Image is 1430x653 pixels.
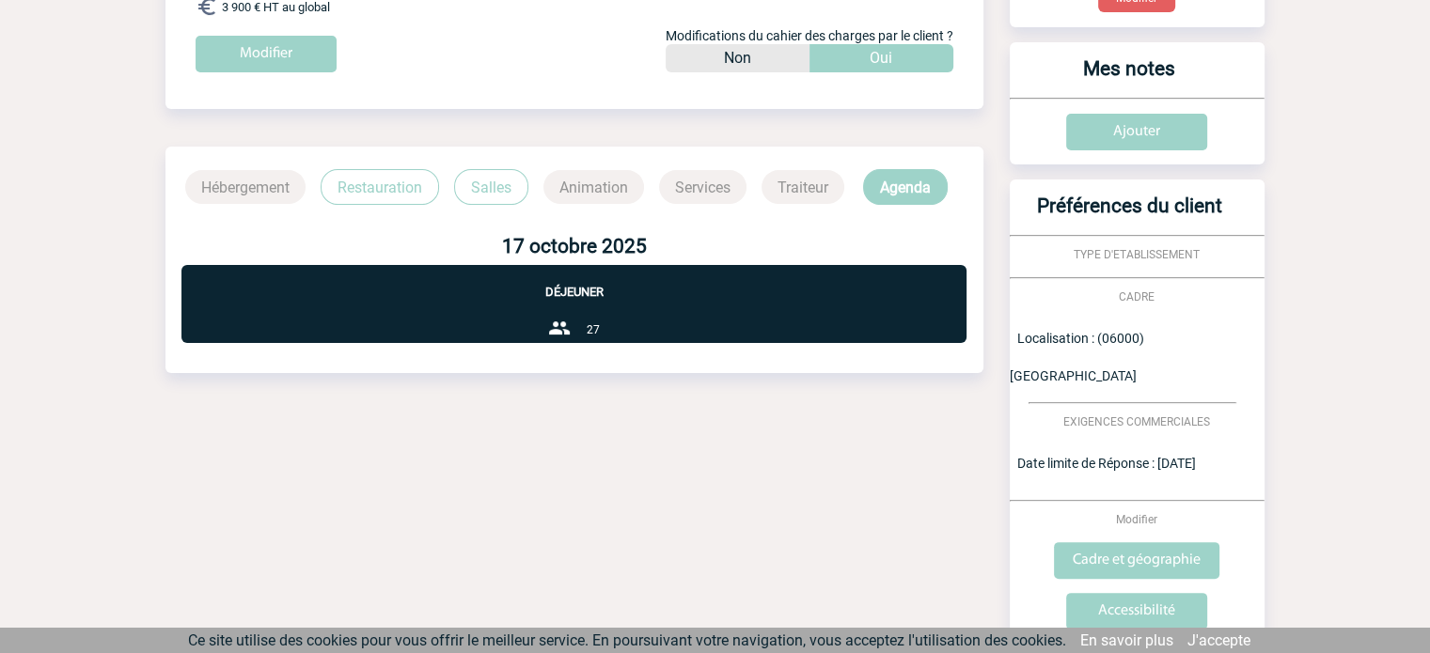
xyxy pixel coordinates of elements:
[548,317,571,339] img: group-24-px-b.png
[1116,513,1157,526] span: Modifier
[666,28,953,43] span: Modifications du cahier des charges par le client ?
[1017,456,1196,471] span: Date limite de Réponse : [DATE]
[659,170,746,204] p: Services
[724,44,751,72] p: Non
[1017,194,1242,235] h3: Préférences du client
[502,235,647,257] b: 17 octobre 2025
[1066,593,1207,630] input: Accessibilité
[185,170,306,204] p: Hébergement
[181,265,966,299] p: Déjeuner
[196,36,337,72] input: Modifier
[1066,114,1207,150] input: Ajouter
[1187,631,1250,649] a: J'accepte
[1119,290,1155,303] span: CADRE
[1080,631,1173,649] a: En savoir plus
[454,169,528,205] p: Salles
[870,44,892,72] p: Oui
[762,170,844,204] p: Traiteur
[188,631,1066,649] span: Ce site utilise des cookies pour vous offrir le meilleur service. En poursuivant votre navigation...
[543,170,644,204] p: Animation
[1017,57,1242,98] h3: Mes notes
[586,323,599,336] span: 27
[1074,248,1200,261] span: TYPE D'ETABLISSEMENT
[1054,542,1219,579] input: Cadre et géographie
[1010,331,1144,383] span: Localisation : (06000) [GEOGRAPHIC_DATA]
[863,169,948,205] p: Agenda
[321,169,439,205] p: Restauration
[1063,415,1210,428] span: EXIGENCES COMMERCIALES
